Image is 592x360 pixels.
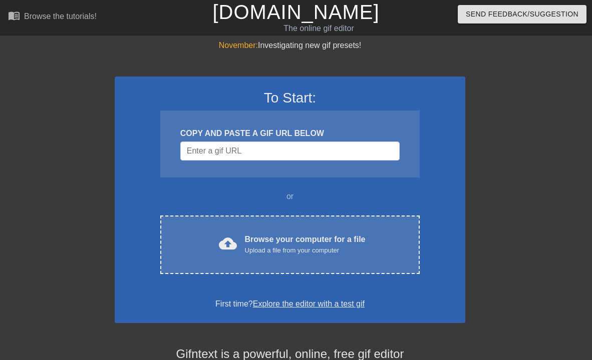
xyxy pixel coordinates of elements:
[212,1,379,23] a: [DOMAIN_NAME]
[458,5,586,23] button: Send Feedback/Suggestion
[180,127,400,139] div: COPY AND PASTE A GIF URL BELOW
[202,22,435,34] div: The online gif editor
[245,233,366,255] div: Browse your computer for a file
[115,39,465,51] div: Investigating new gif presets!
[466,8,578,20] span: Send Feedback/Suggestion
[219,41,258,49] span: November:
[128,89,452,106] h3: To Start:
[245,245,366,255] div: Upload a file from your computer
[219,234,237,252] span: cloud_upload
[253,299,365,308] a: Explore the editor with a test gif
[128,298,452,310] div: First time?
[24,12,97,20] div: Browse the tutorials!
[180,141,400,160] input: Username
[141,190,439,202] div: or
[8,9,20,21] span: menu_book
[8,9,97,25] a: Browse the tutorials!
